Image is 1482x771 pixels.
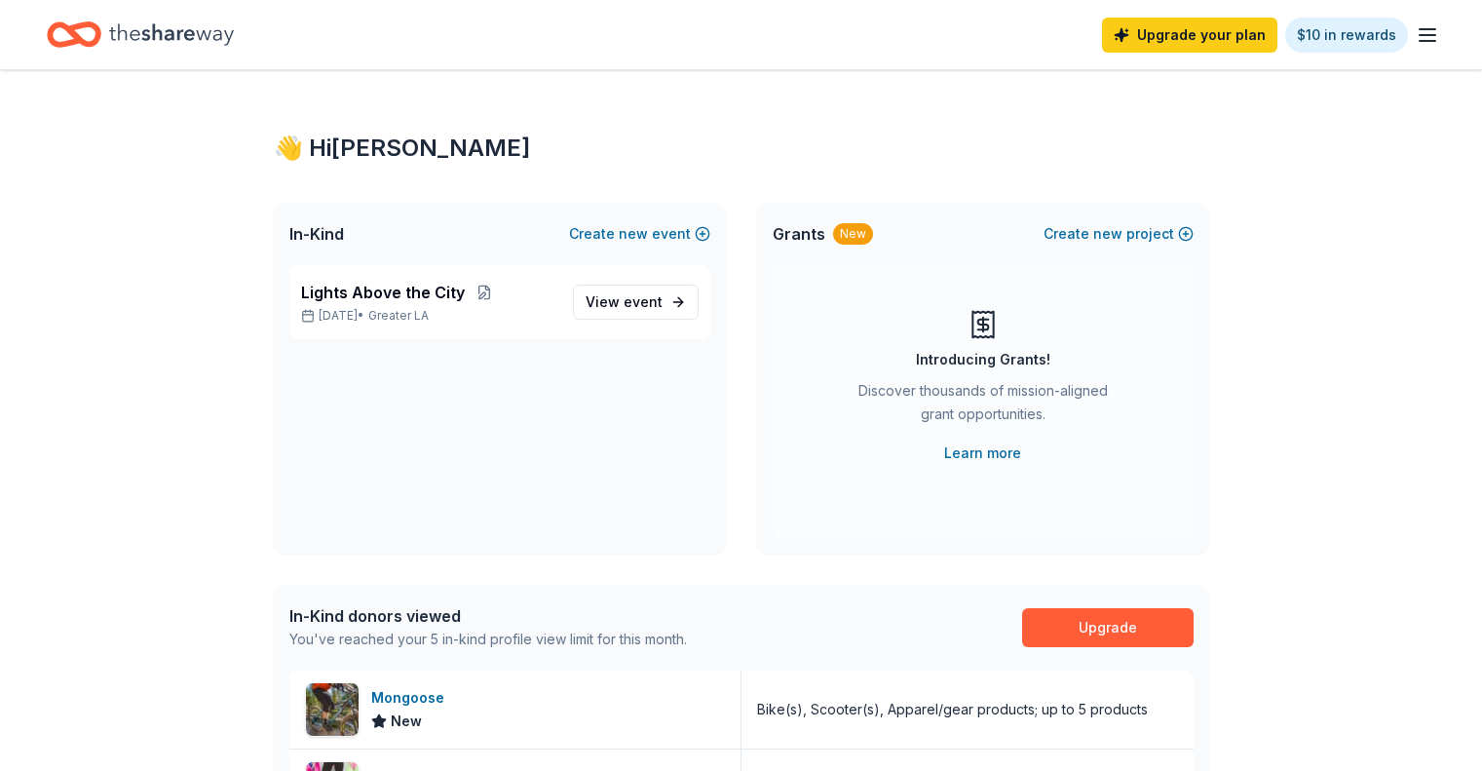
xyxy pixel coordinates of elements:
[371,686,452,710] div: Mongoose
[757,698,1148,721] div: Bike(s), Scooter(s), Apparel/gear products; up to 5 products
[773,222,825,246] span: Grants
[301,308,557,324] p: [DATE] •
[944,442,1021,465] a: Learn more
[586,290,663,314] span: View
[391,710,422,733] span: New
[289,222,344,246] span: In-Kind
[306,683,359,736] img: Image for Mongoose
[916,348,1050,371] div: Introducing Grants!
[569,222,710,246] button: Createnewevent
[1102,18,1277,53] a: Upgrade your plan
[289,628,687,651] div: You've reached your 5 in-kind profile view limit for this month.
[573,285,699,320] a: View event
[301,281,465,304] span: Lights Above the City
[1285,18,1408,53] a: $10 in rewards
[851,379,1116,434] div: Discover thousands of mission-aligned grant opportunities.
[289,604,687,628] div: In-Kind donors viewed
[833,223,873,245] div: New
[619,222,648,246] span: new
[274,133,1209,164] div: 👋 Hi [PERSON_NAME]
[368,308,429,324] span: Greater LA
[1022,608,1194,647] a: Upgrade
[624,293,663,310] span: event
[1044,222,1194,246] button: Createnewproject
[47,12,234,58] a: Home
[1093,222,1122,246] span: new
